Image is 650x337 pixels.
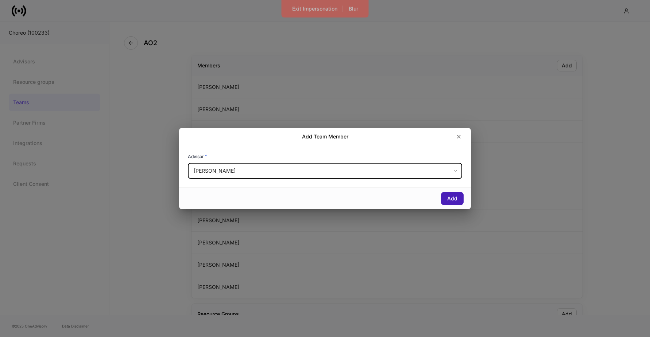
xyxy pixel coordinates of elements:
h6: Advisor [188,153,207,160]
div: Add [447,196,457,201]
div: Exit Impersonation [292,6,337,11]
h2: Add Team Member [302,133,348,140]
div: [PERSON_NAME] [188,163,462,179]
div: Blur [349,6,358,11]
button: Add [441,192,464,205]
